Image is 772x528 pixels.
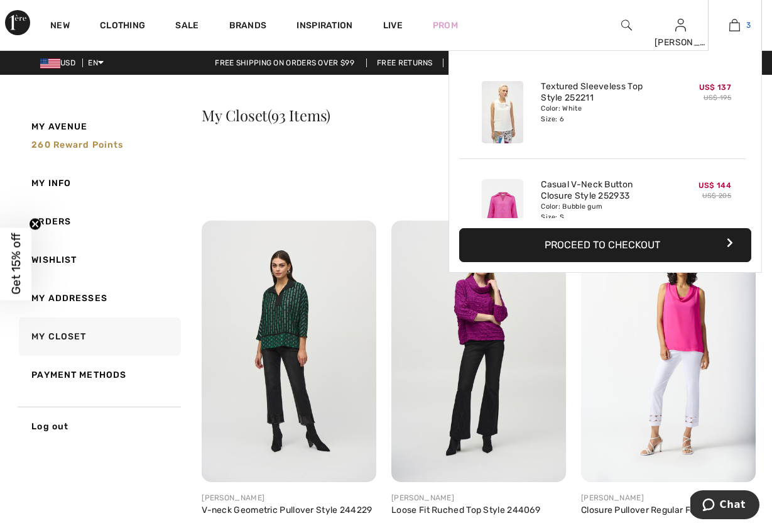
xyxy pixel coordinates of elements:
a: Textured Sleeveless Top Style 252211 [541,81,665,104]
a: Log out [16,407,181,446]
a: Lowest Price Guarantee [445,58,567,67]
a: Payment Methods [16,356,181,394]
span: US$ 137 [699,83,731,92]
div: [PERSON_NAME] [202,492,376,503]
a: Clothing [100,20,145,33]
span: 260 Reward points [31,140,123,150]
a: New [50,20,70,33]
a: Free shipping on orders over $99 [205,58,364,67]
a: My Closet [16,317,181,356]
div: [PERSON_NAME] [655,36,707,49]
a: 3 [709,18,761,33]
img: US Dollar [40,58,60,69]
a: Prom [433,19,458,32]
a: Free Returns [366,58,443,67]
a: Sale [175,20,198,33]
img: 1ère Avenue [5,10,30,35]
img: joseph-ribkoff-tops-empress_244069b1_6893_search.jpg [391,221,566,482]
a: My Info [16,164,181,202]
div: [PERSON_NAME] [581,492,756,503]
span: USD [40,58,80,67]
button: Proceed to Checkout [459,228,751,262]
h3: My Closet [202,107,756,123]
a: Orders [16,202,181,241]
span: My Avenue [31,120,87,133]
a: Closure Pullover Regular Fit Style 242083 [581,505,754,515]
img: search the website [621,18,632,33]
img: Casual V-Neck Button Closure Style 252933 [482,179,523,241]
div: Color: White Size: 6 [541,104,665,124]
a: Casual V-Neck Button Closure Style 252933 [541,179,665,202]
button: Close teaser [29,218,41,231]
img: My Info [675,18,686,33]
span: US$ 144 [699,181,731,190]
div: [PERSON_NAME] [391,492,566,503]
a: My Addresses [16,279,181,317]
iframe: Opens a widget where you can chat to one of our agents [690,490,759,522]
span: 3 [746,19,751,31]
a: Brands [229,20,267,33]
a: Wishlist [16,241,181,279]
a: V-neck Geometric Pullover Style 244229 [202,505,372,515]
img: joseph-ribkoff-tops-ultra-pink_242083g1_2e63_search.jpg [581,221,756,482]
span: Inspiration [296,20,352,33]
s: US$ 205 [702,192,731,200]
span: (93 Items) [268,105,330,125]
span: Get 15% off [9,233,23,295]
img: Textured Sleeveless Top Style 252211 [482,81,523,143]
img: joseph-ribkoff-tops-black-multi_2442291_6c93_search.jpg [202,221,376,482]
img: My Bag [729,18,740,33]
a: Live [383,19,403,32]
span: EN [88,58,104,67]
a: Loose Fit Ruched Top Style 244069 [391,505,540,515]
s: US$ 195 [704,94,731,102]
a: Sign In [675,19,686,31]
div: Color: Bubble gum Size: S [541,202,665,222]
